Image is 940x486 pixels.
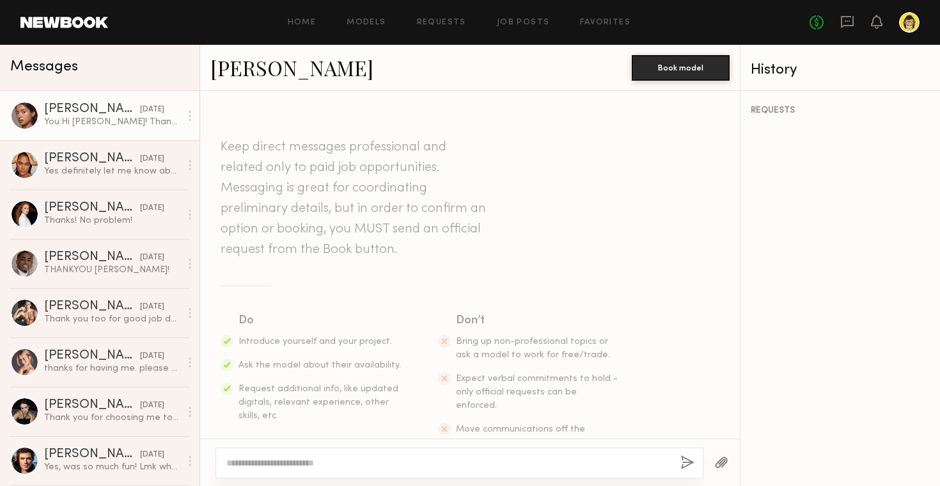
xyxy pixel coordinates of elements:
[347,19,386,27] a: Models
[44,165,180,177] div: Yes definitely let me know about future events!
[239,361,401,369] span: Ask the model about their availability.
[417,19,466,27] a: Requests
[44,362,180,375] div: thanks for having me. please keep me in mind for any future projects :)
[44,103,140,116] div: [PERSON_NAME]
[456,425,585,447] span: Move communications off the platform.
[239,337,392,346] span: Introduce yourself and your project.
[210,54,373,81] a: [PERSON_NAME]
[632,55,730,81] button: Book model
[456,375,618,410] span: Expect verbal commitments to hold - only official requests can be enforced.
[44,461,180,473] div: Yes, was so much fun! Lmk when have next event :) would love to be there
[140,301,164,313] div: [DATE]
[580,19,631,27] a: Favorites
[44,251,140,264] div: [PERSON_NAME]
[44,215,180,227] div: Thanks! No problem!
[140,350,164,362] div: [DATE]
[456,337,610,359] span: Bring up non-professional topics or ask a model to work for free/trade.
[140,400,164,412] div: [DATE]
[632,61,730,72] a: Book model
[44,116,180,128] div: You: Hi [PERSON_NAME]! Thanks for applying to the NYC Brand Ambassador gig for [DATE] and [DATE] ...
[497,19,550,27] a: Job Posts
[239,312,402,330] div: Do
[456,312,620,330] div: Don’t
[140,104,164,116] div: [DATE]
[751,63,930,77] div: History
[140,449,164,461] div: [DATE]
[44,152,140,165] div: [PERSON_NAME]
[140,202,164,215] div: [DATE]
[221,137,489,260] header: Keep direct messages professional and related only to paid job opportunities. Messaging is great ...
[288,19,317,27] a: Home
[44,300,140,313] div: [PERSON_NAME]
[44,202,140,215] div: [PERSON_NAME]
[44,448,140,461] div: [PERSON_NAME]
[239,385,398,420] span: Request additional info, like updated digitals, relevant experience, other skills, etc.
[44,350,140,362] div: [PERSON_NAME]
[140,153,164,165] div: [DATE]
[751,106,930,115] div: REQUESTS
[10,60,78,74] span: Messages
[44,264,180,276] div: THANKYOU [PERSON_NAME]!
[44,313,180,325] div: Thank you too for good job dear :)
[44,412,180,424] div: Thank you for choosing me to be there! 🙏❤️ Of course, hope to work with you too!
[44,399,140,412] div: [PERSON_NAME]
[140,252,164,264] div: [DATE]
